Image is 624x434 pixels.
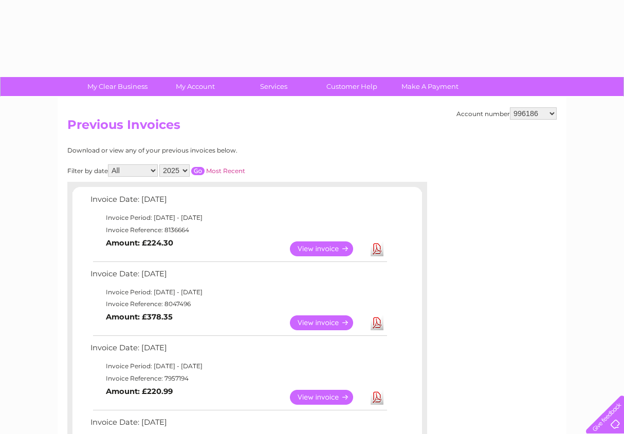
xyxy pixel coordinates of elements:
[371,315,383,330] a: Download
[206,167,245,175] a: Most Recent
[88,286,389,298] td: Invoice Period: [DATE] - [DATE]
[67,164,337,177] div: Filter by date
[106,238,173,248] b: Amount: £224.30
[106,312,173,322] b: Amount: £378.35
[67,118,557,137] h2: Previous Invoices
[309,77,394,96] a: Customer Help
[88,212,389,224] td: Invoice Period: [DATE] - [DATE]
[75,77,160,96] a: My Clear Business
[290,241,365,256] a: View
[67,147,337,154] div: Download or view any of your previous invoices below.
[231,77,316,96] a: Services
[88,193,389,212] td: Invoice Date: [DATE]
[88,298,389,310] td: Invoice Reference: 8047496
[290,315,365,330] a: View
[371,390,383,405] a: Download
[371,241,383,256] a: Download
[388,77,472,96] a: Make A Payment
[88,224,389,236] td: Invoice Reference: 8136664
[88,360,389,372] td: Invoice Period: [DATE] - [DATE]
[88,372,389,385] td: Invoice Reference: 7957194
[106,387,173,396] b: Amount: £220.99
[88,341,389,360] td: Invoice Date: [DATE]
[456,107,557,120] div: Account number
[290,390,365,405] a: View
[153,77,238,96] a: My Account
[88,267,389,286] td: Invoice Date: [DATE]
